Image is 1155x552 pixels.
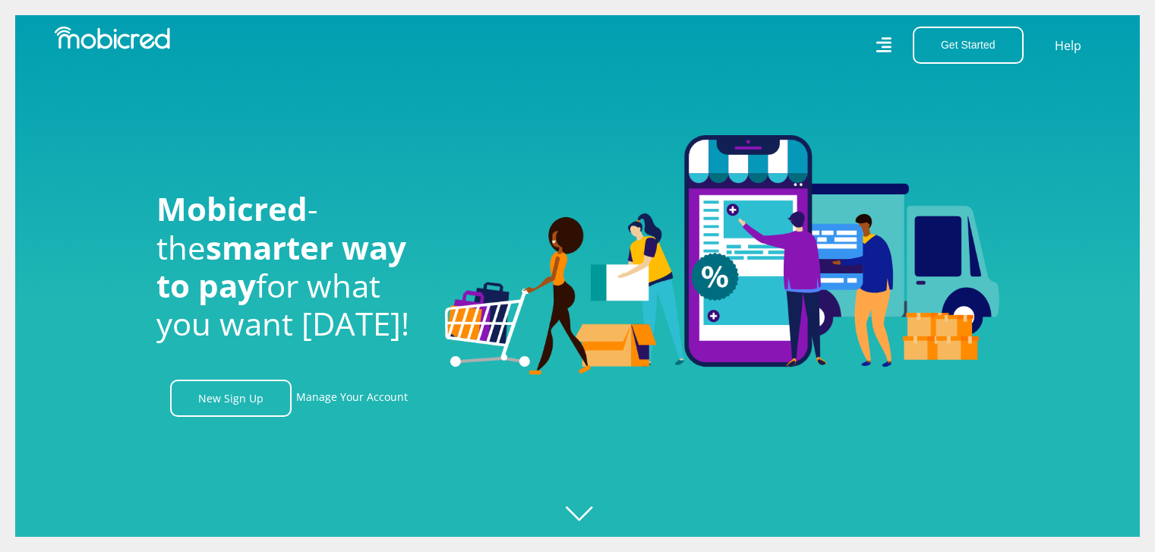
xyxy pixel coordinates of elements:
h1: - the for what you want [DATE]! [156,190,422,343]
img: Mobicred [55,27,170,49]
button: Get Started [913,27,1024,64]
img: Welcome to Mobicred [445,135,999,375]
span: Mobicred [156,187,308,230]
span: smarter way to pay [156,226,406,307]
a: New Sign Up [170,380,292,417]
a: Manage Your Account [296,380,408,417]
a: Help [1054,36,1082,55]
